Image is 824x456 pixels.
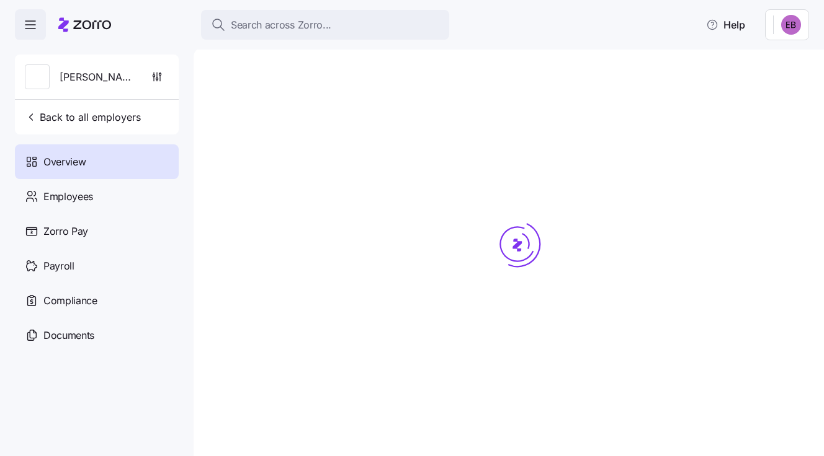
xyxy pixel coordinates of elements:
a: Zorro Pay [15,214,179,248]
span: Compliance [43,293,97,309]
span: Employees [43,189,93,204]
span: [PERSON_NAME] [60,69,135,85]
span: Zorro Pay [43,224,88,239]
a: Overview [15,144,179,179]
a: Documents [15,318,179,353]
span: Payroll [43,258,74,274]
span: Search across Zorro... [231,17,331,33]
span: Help [706,17,745,32]
span: Overview [43,154,86,170]
button: Back to all employers [20,105,146,129]
button: Search across Zorro... [201,10,449,40]
span: Back to all employers [25,110,141,125]
a: Payroll [15,248,179,283]
a: Employees [15,179,179,214]
span: Documents [43,328,94,343]
a: Compliance [15,283,179,318]
img: e893a1d701ecdfe11b8faa3453cd5ce7 [781,15,801,35]
button: Help [696,12,755,37]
